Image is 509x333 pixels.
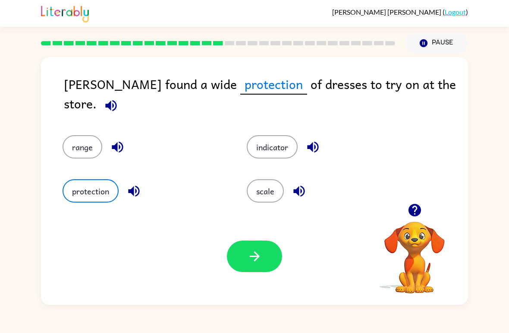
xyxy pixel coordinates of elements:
span: [PERSON_NAME] [PERSON_NAME] [332,8,443,16]
button: Pause [405,33,468,53]
div: ( ) [332,8,468,16]
button: indicator [247,135,298,159]
video: Your browser must support playing .mp4 files to use Literably. Please try using another browser. [371,208,458,295]
span: protection [240,74,307,95]
button: protection [63,179,119,203]
a: Logout [445,8,466,16]
button: range [63,135,102,159]
button: scale [247,179,284,203]
div: [PERSON_NAME] found a wide of dresses to try on at the store. [64,74,468,118]
img: Literably [41,3,89,22]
